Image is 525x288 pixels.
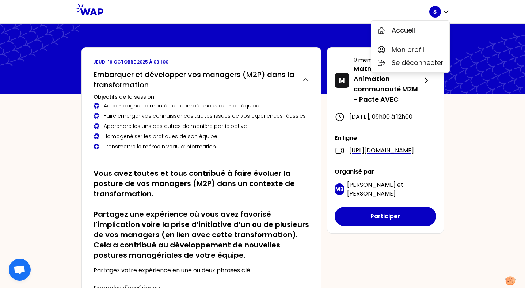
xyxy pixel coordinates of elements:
[429,6,450,18] button: S
[94,93,309,101] h3: Objectifs de la session
[335,134,436,143] p: En ligne
[94,168,309,260] h2: Vous avez toutes et tous contribué à faire évoluer la posture de vos managers (M2P) dans un conte...
[335,112,436,122] div: [DATE] , 09h00 à 12h00
[94,143,309,150] div: Transmettre le même niveau d’information
[335,167,436,176] p: Organisé par
[354,64,422,105] p: Matmut - Animation communauté M2M - Pacte AVEC
[347,181,436,198] p: et
[433,8,437,15] p: S
[94,102,309,109] div: Accompagner la montée en compétences de mon équipe
[94,133,309,140] div: Homogénéiser les pratiques de son équipe
[94,69,296,90] h2: Embarquer et développer vos managers (M2P) dans la transformation
[347,189,396,198] span: [PERSON_NAME]
[354,56,422,64] p: 0 membre
[347,181,396,189] span: [PERSON_NAME]
[349,146,414,155] a: [URL][DOMAIN_NAME]
[94,112,309,120] div: Faire émerger vos connaissances tacites issues de vos expériences réussies
[392,45,424,55] span: Mon profil
[392,58,444,68] span: Se déconnecter
[9,259,31,281] div: Open chat
[339,75,345,86] p: M
[371,20,450,73] div: S
[94,59,309,65] p: jeudi 16 octobre 2025 à 09h00
[335,207,436,226] button: Participer
[392,25,415,35] span: Accueil
[94,122,309,130] div: Apprendre les uns des autres de manière participative
[94,69,309,90] button: Embarquer et développer vos managers (M2P) dans la transformation
[335,186,343,193] p: MB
